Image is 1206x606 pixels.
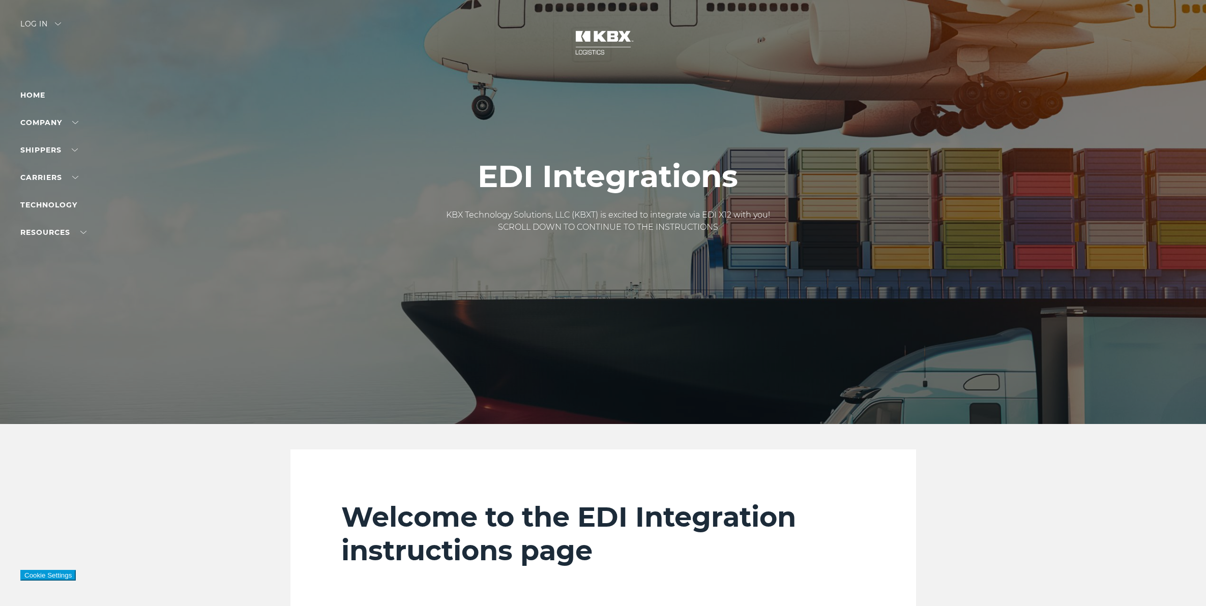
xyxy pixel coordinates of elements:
[55,22,61,25] img: arrow
[446,159,770,194] h1: EDI Integrations
[565,20,641,65] img: kbx logo
[20,570,76,581] button: Cookie Settings
[341,500,865,567] h2: Welcome to the EDI Integration instructions page
[20,145,78,155] a: SHIPPERS
[20,20,61,35] div: Log in
[20,228,86,237] a: RESOURCES
[20,90,45,100] a: Home
[20,118,78,127] a: Company
[20,200,77,209] a: Technology
[446,209,770,233] p: KBX Technology Solutions, LLC (KBXT) is excited to integrate via EDI X12 with you! SCROLL DOWN TO...
[20,173,78,182] a: Carriers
